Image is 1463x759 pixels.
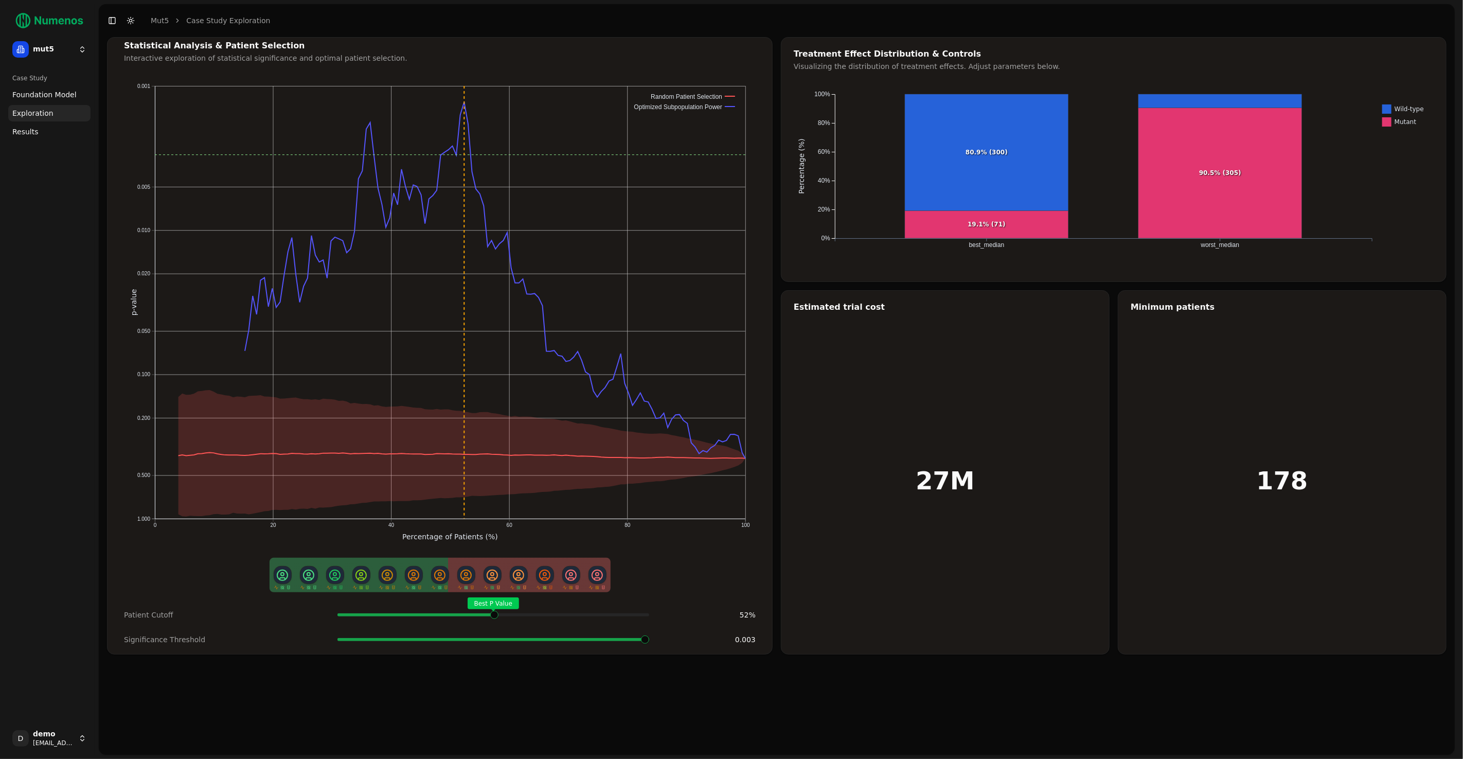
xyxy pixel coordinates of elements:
[124,53,756,63] div: Interactive exploration of statistical significance and optimal patient selection.
[137,83,150,89] text: 0.001
[634,103,722,111] text: Optimized Subpopulation Power
[8,8,91,33] img: Numenos
[969,242,1005,249] text: best_median
[137,415,150,421] text: 0.200
[271,522,277,528] text: 20
[33,730,74,739] span: demo
[124,634,329,645] div: Significance Threshold
[794,61,1434,72] div: Visualizing the distribution of treatment effects. Adjust parameters below.
[822,235,831,242] text: 0%
[794,50,1434,58] div: Treatment Effect Distribution & Controls
[12,108,53,118] span: Exploration
[33,739,74,747] span: [EMAIL_ADDRESS]
[657,610,756,620] div: 52 %
[130,289,138,316] text: p-value
[651,93,722,100] text: Random Patient Selection
[657,634,756,645] div: 0.003
[625,522,631,528] text: 80
[741,522,750,528] text: 100
[12,127,39,137] span: Results
[388,522,395,528] text: 40
[8,86,91,103] a: Foundation Model
[151,15,271,26] nav: breadcrumb
[186,15,270,26] a: Case Study Exploration
[137,184,150,190] text: 0.005
[8,123,91,140] a: Results
[8,105,91,121] a: Exploration
[818,119,830,127] text: 80%
[137,516,150,522] text: 1.000
[124,42,756,50] div: Statistical Analysis & Patient Selection
[818,177,830,184] text: 40%
[818,206,830,213] text: 20%
[137,328,150,334] text: 0.050
[1395,105,1424,113] text: Wild-type
[814,91,830,98] text: 100%
[8,70,91,86] div: Case Study
[1395,118,1417,126] text: Mutant
[137,227,150,233] text: 0.010
[12,90,77,100] span: Foundation Model
[1201,242,1240,249] text: worst_median
[968,221,1005,228] text: 19.1% (71)
[8,37,91,62] button: mut5
[1199,169,1241,176] text: 90.5% (305)
[33,45,74,54] span: mut5
[124,610,329,620] div: Patient Cutoff
[137,271,150,276] text: 0.020
[8,726,91,751] button: Ddemo[EMAIL_ADDRESS]
[507,522,513,528] text: 60
[151,15,169,26] a: mut5
[12,730,29,747] span: D
[818,148,830,155] text: 60%
[1256,468,1308,493] h1: 178
[966,149,1008,156] text: 80.9% (300)
[402,533,498,541] text: Percentage of Patients (%)
[468,597,519,609] span: Best P Value
[916,468,975,493] h1: 27M
[797,138,806,193] text: Percentage (%)
[137,372,150,377] text: 0.100
[137,472,150,478] text: 0.500
[154,522,157,528] text: 0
